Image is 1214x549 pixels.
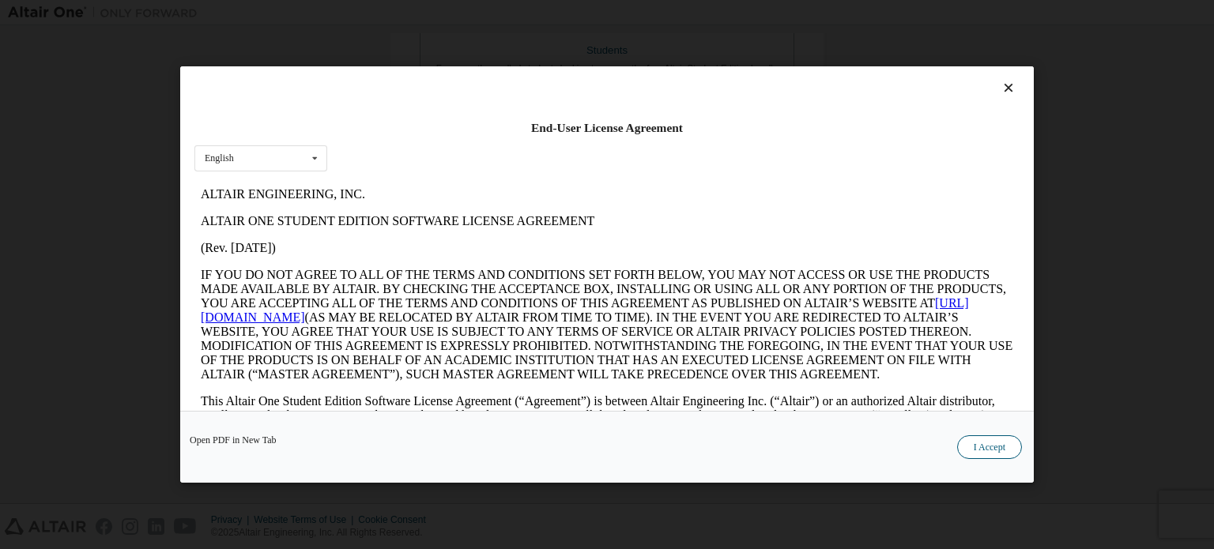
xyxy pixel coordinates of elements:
[190,435,277,445] a: Open PDF in New Tab
[6,60,819,74] p: (Rev. [DATE])
[6,115,775,143] a: [URL][DOMAIN_NAME]
[6,6,819,21] p: ALTAIR ENGINEERING, INC.
[6,213,819,270] p: This Altair One Student Edition Software License Agreement (“Agreement”) is between Altair Engine...
[194,120,1020,136] div: End-User License Agreement
[205,153,234,163] div: English
[6,33,819,47] p: ALTAIR ONE STUDENT EDITION SOFTWARE LICENSE AGREEMENT
[957,435,1022,459] button: I Accept
[6,87,819,201] p: IF YOU DO NOT AGREE TO ALL OF THE TERMS AND CONDITIONS SET FORTH BELOW, YOU MAY NOT ACCESS OR USE...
